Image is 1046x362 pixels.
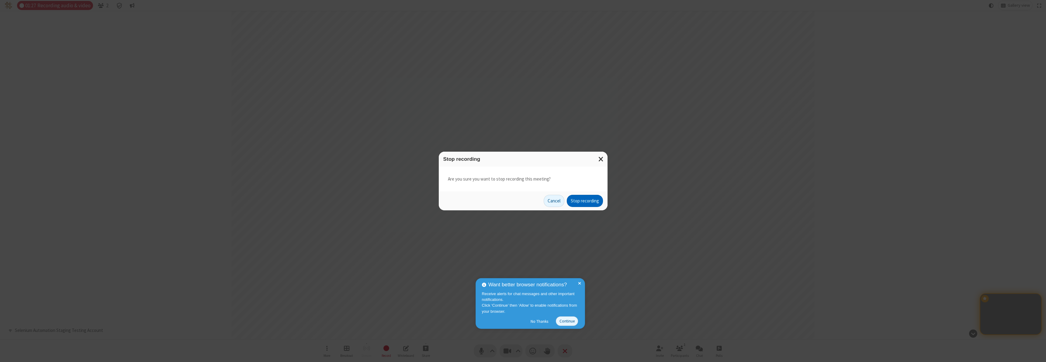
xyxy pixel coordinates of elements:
h3: Stop recording [443,156,603,162]
span: Want better browser notifications? [488,281,567,289]
button: Stop recording [567,195,603,207]
button: Close modal [595,152,608,167]
button: No Thanks [528,316,552,326]
div: Are you sure you want to stop recording this meeting? [439,167,608,192]
button: Continue [556,316,578,326]
div: Receive alerts for chat messages and other important notifications. Click ‘Continue’ then ‘Allow’... [482,291,580,314]
button: Cancel [544,195,564,207]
